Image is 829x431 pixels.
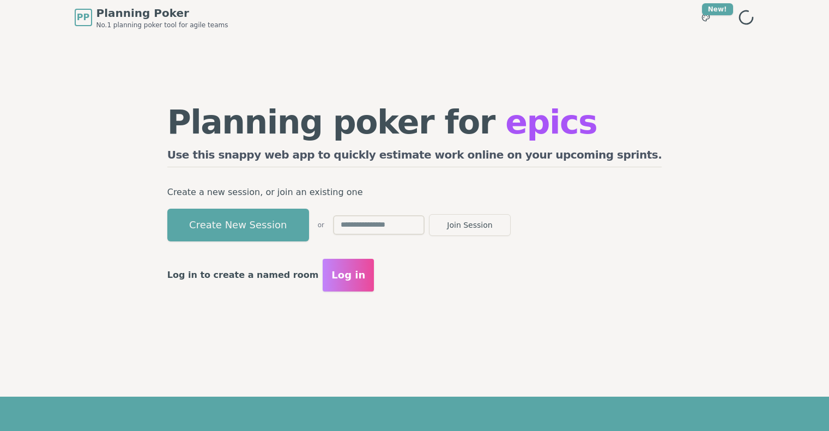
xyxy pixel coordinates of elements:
p: Create a new session, or join an existing one [167,185,662,200]
h1: Planning poker for [167,106,662,138]
span: or [318,221,324,229]
button: Join Session [429,214,511,236]
p: Log in to create a named room [167,268,319,283]
span: epics [505,103,597,141]
button: Create New Session [167,209,309,241]
div: New! [702,3,733,15]
span: Log in [331,268,365,283]
a: PPPlanning PokerNo.1 planning poker tool for agile teams [75,5,228,29]
span: PP [77,11,89,24]
span: No.1 planning poker tool for agile teams [96,21,228,29]
button: Log in [323,259,374,292]
h2: Use this snappy web app to quickly estimate work online on your upcoming sprints. [167,147,662,167]
span: Planning Poker [96,5,228,21]
button: New! [696,8,716,27]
